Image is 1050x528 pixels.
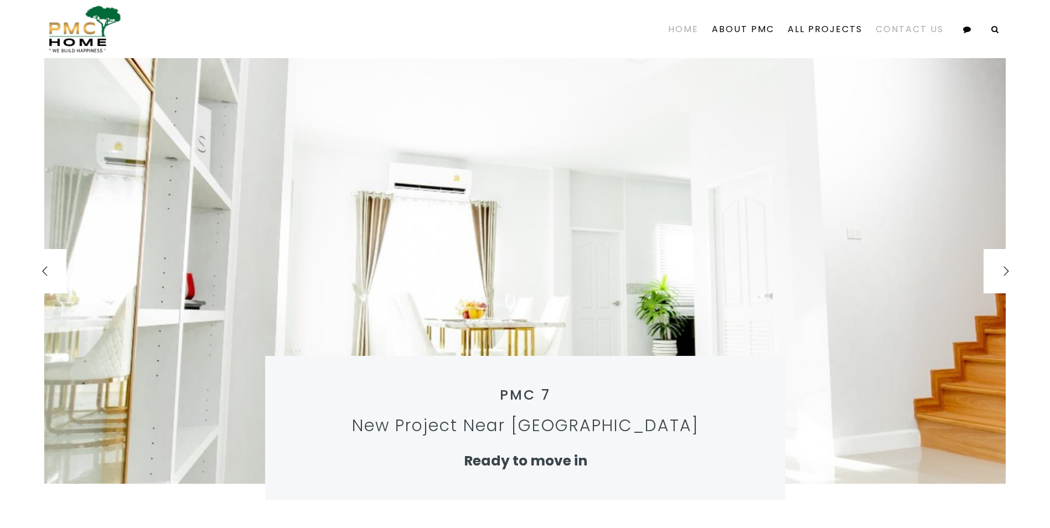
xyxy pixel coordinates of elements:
div: New project near [GEOGRAPHIC_DATA] [345,415,705,436]
a: About PMC [705,4,781,54]
img: pmc-logo [44,6,121,53]
a: Home [661,4,705,54]
a: Contact Us [869,4,950,54]
div: Ready to move in [464,452,587,470]
div: PMC 7 [500,386,551,404]
a: All Projects [781,4,869,54]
